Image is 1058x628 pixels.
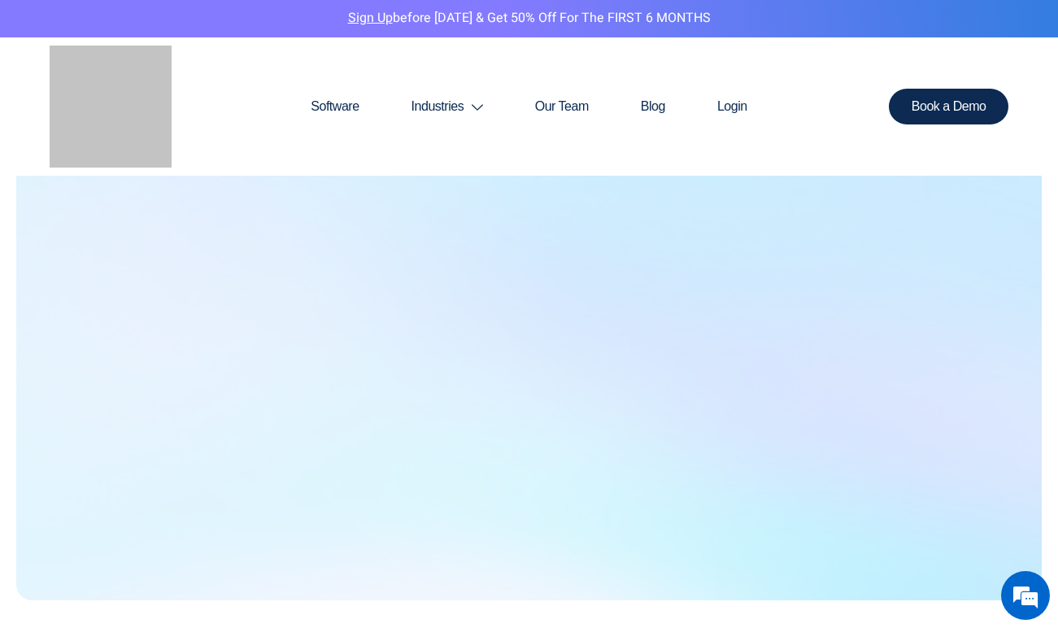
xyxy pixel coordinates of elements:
[385,68,509,146] a: Industries
[348,8,393,28] a: Sign Up
[509,68,615,146] a: Our Team
[12,8,1046,29] p: before [DATE] & Get 50% Off for the FIRST 6 MONTHS
[691,68,773,146] a: Login
[285,68,385,146] a: Software
[615,68,691,146] a: Blog
[889,89,1009,124] a: Book a Demo
[912,100,986,113] span: Book a Demo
